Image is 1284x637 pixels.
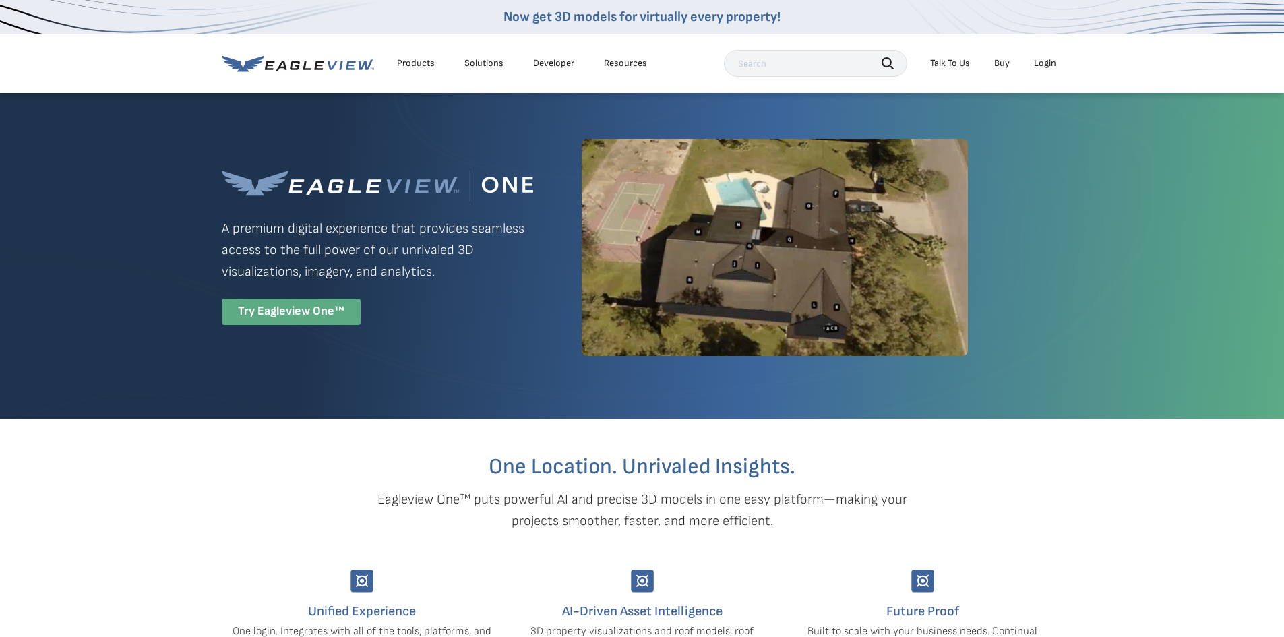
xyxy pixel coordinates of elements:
h4: Future Proof [793,601,1053,622]
p: A premium digital experience that provides seamless access to the full power of our unrivaled 3D ... [222,218,533,282]
a: Now get 3D models for virtually every property! [503,9,781,25]
img: Group-9744.svg [911,570,934,593]
h4: Unified Experience [232,601,492,622]
img: Eagleview One™ [222,170,533,202]
h2: One Location. Unrivaled Insights. [232,456,1053,478]
img: Group-9744.svg [350,570,373,593]
div: Try Eagleview One™ [222,299,361,325]
img: Group-9744.svg [631,570,654,593]
div: Login [1034,57,1056,69]
h4: AI-Driven Asset Intelligence [512,601,772,622]
p: Eagleview One™ puts powerful AI and precise 3D models in one easy platform—making your projects s... [354,489,931,532]
div: Talk To Us [930,57,970,69]
input: Search [724,50,907,77]
div: Solutions [464,57,503,69]
a: Buy [994,57,1010,69]
a: Developer [533,57,574,69]
div: Products [397,57,435,69]
div: Resources [604,57,647,69]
